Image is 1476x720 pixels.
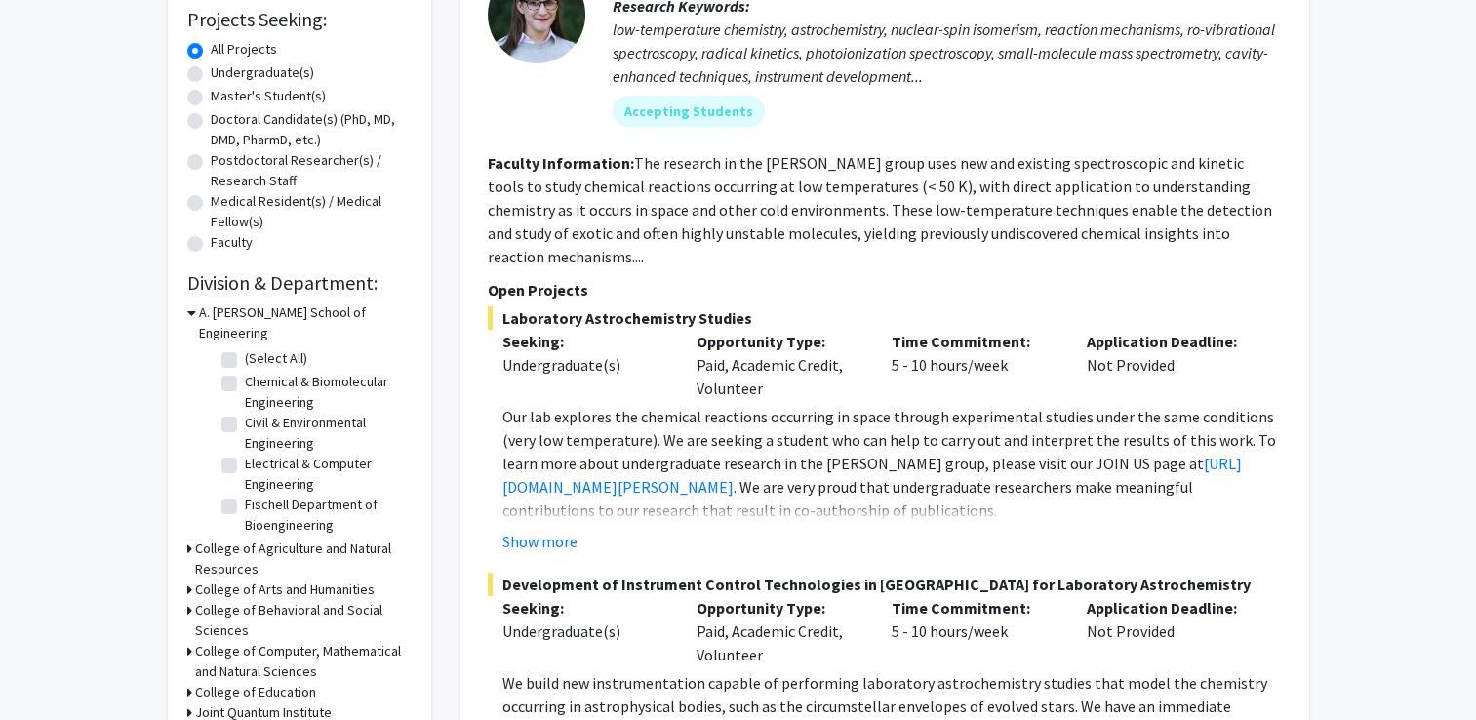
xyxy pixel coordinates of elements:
[697,330,862,353] p: Opportunity Type:
[187,271,412,295] h2: Division & Department:
[488,573,1282,596] span: Development of Instrument Control Technologies in [GEOGRAPHIC_DATA] for Laboratory Astrochemistry
[502,330,668,353] p: Seeking:
[211,191,412,232] label: Medical Resident(s) / Medical Fellow(s)
[892,330,1057,353] p: Time Commitment:
[613,18,1282,88] div: low-temperature chemistry, astrochemistry, nuclear-spin isomerism, reaction mechanisms, ro-vibrat...
[502,530,578,553] button: Show more
[1072,596,1267,666] div: Not Provided
[892,596,1057,620] p: Time Commitment:
[211,39,277,60] label: All Projects
[211,109,412,150] label: Doctoral Candidate(s) (PhD, MD, DMD, PharmD, etc.)
[682,596,877,666] div: Paid, Academic Credit, Volunteer
[245,454,407,495] label: Electrical & Computer Engineering
[488,153,1272,266] fg-read-more: The research in the [PERSON_NAME] group uses new and existing spectroscopic and kinetic tools to ...
[187,8,412,31] h2: Projects Seeking:
[195,580,375,600] h3: College of Arts and Humanities
[211,150,412,191] label: Postdoctoral Researcher(s) / Research Staff
[195,641,412,682] h3: College of Computer, Mathematical and Natural Sciences
[211,62,314,83] label: Undergraduate(s)
[199,302,412,343] h3: A. [PERSON_NAME] School of Engineering
[245,495,407,536] label: Fischell Department of Bioengineering
[15,632,83,705] iframe: Chat
[245,348,307,369] label: (Select All)
[697,596,862,620] p: Opportunity Type:
[1072,330,1267,400] div: Not Provided
[195,539,412,580] h3: College of Agriculture and Natural Resources
[245,536,407,577] label: Materials Science & Engineering
[245,413,407,454] label: Civil & Environmental Engineering
[488,306,1282,330] span: Laboratory Astrochemistry Studies
[613,96,765,127] mat-chip: Accepting Students
[245,372,407,413] label: Chemical & Biomolecular Engineering
[502,405,1282,522] p: Our lab explores the chemical reactions occurring in space through experimental studies under the...
[502,620,668,643] div: Undergraduate(s)
[211,86,326,106] label: Master's Student(s)
[1087,330,1253,353] p: Application Deadline:
[488,153,634,173] b: Faculty Information:
[211,232,253,253] label: Faculty
[1087,596,1253,620] p: Application Deadline:
[488,278,1282,301] p: Open Projects
[502,596,668,620] p: Seeking:
[682,330,877,400] div: Paid, Academic Credit, Volunteer
[502,353,668,377] div: Undergraduate(s)
[195,600,412,641] h3: College of Behavioral and Social Sciences
[195,682,316,702] h3: College of Education
[877,330,1072,400] div: 5 - 10 hours/week
[877,596,1072,666] div: 5 - 10 hours/week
